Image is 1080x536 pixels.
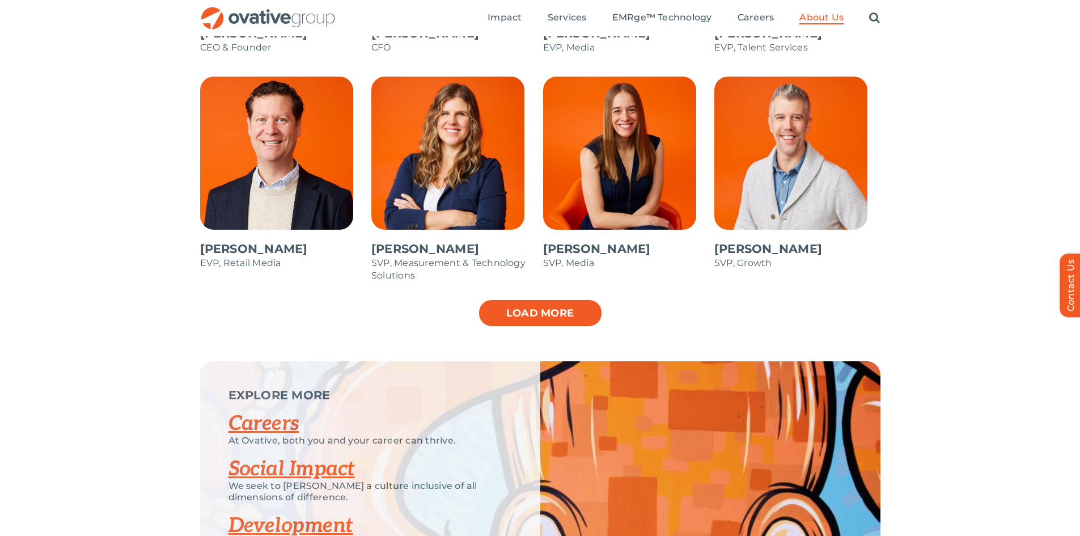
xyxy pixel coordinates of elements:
a: Load more [478,299,603,327]
p: We seek to [PERSON_NAME] a culture inclusive of all dimensions of difference. [228,480,512,503]
a: Careers [228,411,299,436]
a: About Us [799,12,844,24]
span: Careers [738,12,774,23]
a: EMRge™ Technology [612,12,712,24]
a: Impact [488,12,522,24]
span: EMRge™ Technology [612,12,712,23]
a: Careers [738,12,774,24]
p: EXPLORE MORE [228,390,512,401]
span: Impact [488,12,522,23]
a: Services [548,12,587,24]
span: About Us [799,12,844,23]
a: Social Impact [228,457,355,482]
p: At Ovative, both you and your career can thrive. [228,435,512,446]
a: Search [869,12,880,24]
a: OG_Full_horizontal_RGB [200,6,336,16]
span: Services [548,12,587,23]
